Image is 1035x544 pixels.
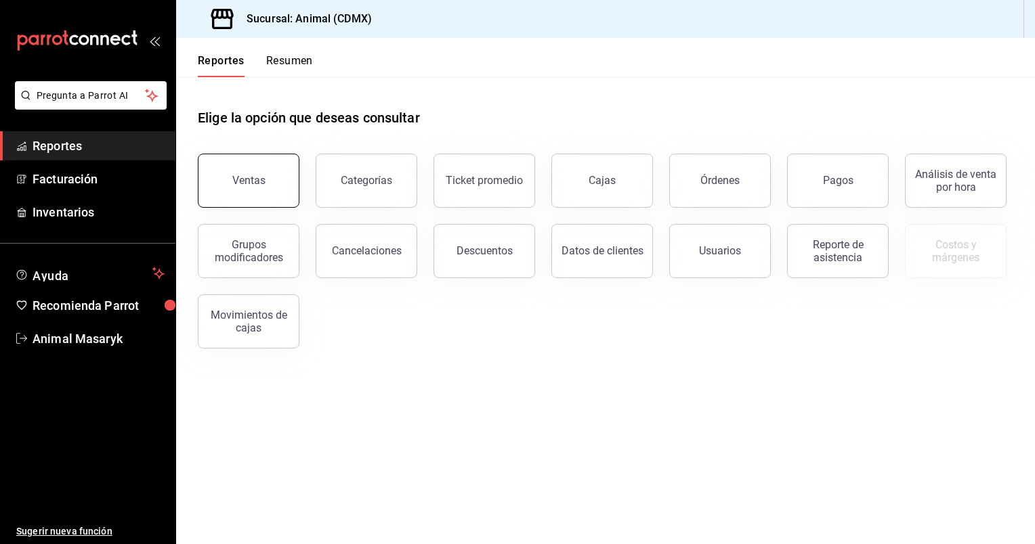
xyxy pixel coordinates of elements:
button: Pregunta a Parrot AI [15,81,167,110]
span: Ayuda [33,265,147,281]
button: Usuarios [669,224,771,278]
button: Descuentos [434,224,535,278]
div: Descuentos [457,244,513,257]
span: Reportes [33,137,165,155]
div: Órdenes [700,174,740,187]
div: Grupos modificadores [207,238,291,264]
button: Categorías [316,154,417,208]
button: Cajas [551,154,653,208]
span: Pregunta a Parrot AI [37,89,146,103]
div: Usuarios [699,244,741,257]
button: Análisis de venta por hora [905,154,1007,208]
span: Animal Masaryk [33,330,165,348]
button: Contrata inventarios para ver este reporte [905,224,1007,278]
button: Ventas [198,154,299,208]
div: Cancelaciones [332,244,402,257]
span: Facturación [33,170,165,188]
div: Ticket promedio [446,174,523,187]
div: Movimientos de cajas [207,309,291,334]
div: Pagos [823,174,853,187]
div: Categorías [341,174,392,187]
span: Recomienda Parrot [33,296,165,315]
div: Costos y márgenes [914,238,998,264]
button: Reporte de asistencia [787,224,889,278]
div: Ventas [232,174,266,187]
button: Datos de clientes [551,224,653,278]
span: Inventarios [33,203,165,221]
span: Sugerir nueva función [16,524,165,539]
div: Análisis de venta por hora [914,168,998,194]
div: Datos de clientes [562,244,643,257]
div: Reporte de asistencia [796,238,880,264]
h3: Sucursal: Animal (CDMX) [236,11,372,27]
button: open_drawer_menu [149,35,160,46]
button: Ticket promedio [434,154,535,208]
button: Órdenes [669,154,771,208]
button: Grupos modificadores [198,224,299,278]
button: Cancelaciones [316,224,417,278]
div: Cajas [589,174,616,187]
button: Pagos [787,154,889,208]
h1: Elige la opción que deseas consultar [198,108,420,128]
button: Movimientos de cajas [198,294,299,348]
div: navigation tabs [198,54,313,77]
button: Resumen [266,54,313,77]
a: Pregunta a Parrot AI [9,98,167,112]
button: Reportes [198,54,245,77]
